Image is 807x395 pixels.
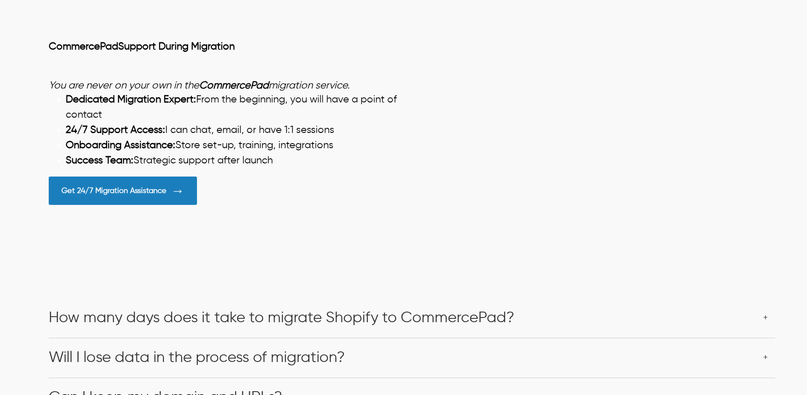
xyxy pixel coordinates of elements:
[269,80,350,91] em: migration service.
[199,80,269,91] a: CommercePad
[49,80,199,91] em: You are never on your own in the
[66,140,333,150] span: Store set-up, training, integrations
[66,94,397,120] span: From the beginning, you will have a point of contact
[66,155,133,166] strong: Success Team:
[49,41,118,52] strong: CommercePad
[66,125,165,135] strong: 24/7 Support Access:
[66,125,334,135] span: I can chat, email, or have 1:1 sessions
[49,177,412,205] a: Get 24/7 Migration Assistance
[66,155,273,166] span: Strategic support after launch
[49,349,739,367] h3: Will I lose data in the process of migration?
[66,140,175,150] strong: Onboarding Assistance:
[66,94,196,105] strong: Dedicated Migration Expert:
[61,186,166,196] div: Get 24/7 Migration Assistance
[49,309,739,327] h3: How many days does it take to migrate Shopify to CommercePad?
[118,41,235,52] strong: Support During Migration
